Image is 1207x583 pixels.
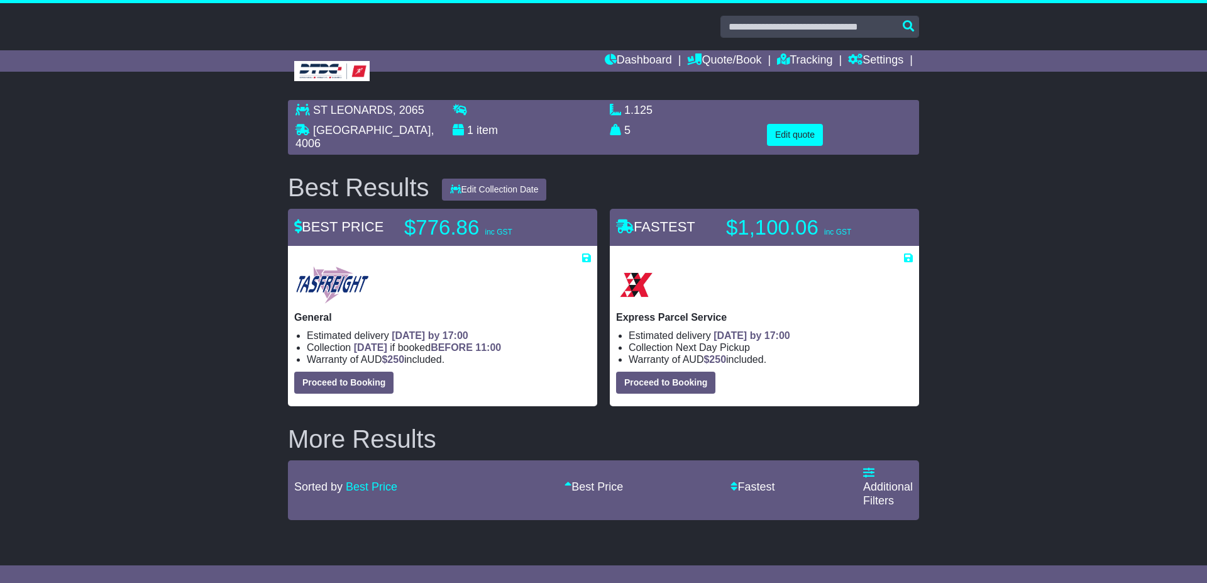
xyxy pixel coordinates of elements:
[295,124,434,150] span: , 4006
[616,311,913,323] p: Express Parcel Service
[709,354,726,365] span: 250
[431,342,473,353] span: BEFORE
[616,372,715,394] button: Proceed to Booking
[282,174,436,201] div: Best Results
[288,425,919,453] h2: More Results
[354,342,501,353] span: if booked
[354,342,387,353] span: [DATE]
[824,228,851,236] span: inc GST
[605,50,672,72] a: Dashboard
[382,354,404,365] span: $
[387,354,404,365] span: 250
[294,265,370,305] img: Tasfreight: General
[467,124,473,136] span: 1
[294,372,394,394] button: Proceed to Booking
[294,311,591,323] p: General
[393,104,424,116] span: , 2065
[477,124,498,136] span: item
[714,330,790,341] span: [DATE] by 17:00
[863,467,913,506] a: Additional Filters
[313,104,393,116] span: ST LEONARDS
[313,124,431,136] span: [GEOGRAPHIC_DATA]
[629,353,913,365] li: Warranty of AUD included.
[307,341,591,353] li: Collection
[676,342,750,353] span: Next Day Pickup
[485,228,512,236] span: inc GST
[392,330,468,341] span: [DATE] by 17:00
[848,50,903,72] a: Settings
[475,342,501,353] span: 11:00
[346,480,397,493] a: Best Price
[777,50,832,72] a: Tracking
[294,219,383,235] span: BEST PRICE
[629,330,913,341] li: Estimated delivery
[404,215,561,240] p: $776.86
[616,219,695,235] span: FASTEST
[629,341,913,353] li: Collection
[624,104,653,116] span: 1.125
[703,354,726,365] span: $
[624,124,631,136] span: 5
[565,480,623,493] a: Best Price
[730,480,774,493] a: Fastest
[307,353,591,365] li: Warranty of AUD included.
[767,124,823,146] button: Edit quote
[294,480,343,493] span: Sorted by
[726,215,883,240] p: $1,100.06
[307,330,591,341] li: Estimated delivery
[616,265,656,305] img: Border Express: Express Parcel Service
[687,50,761,72] a: Quote/Book
[442,179,547,201] button: Edit Collection Date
